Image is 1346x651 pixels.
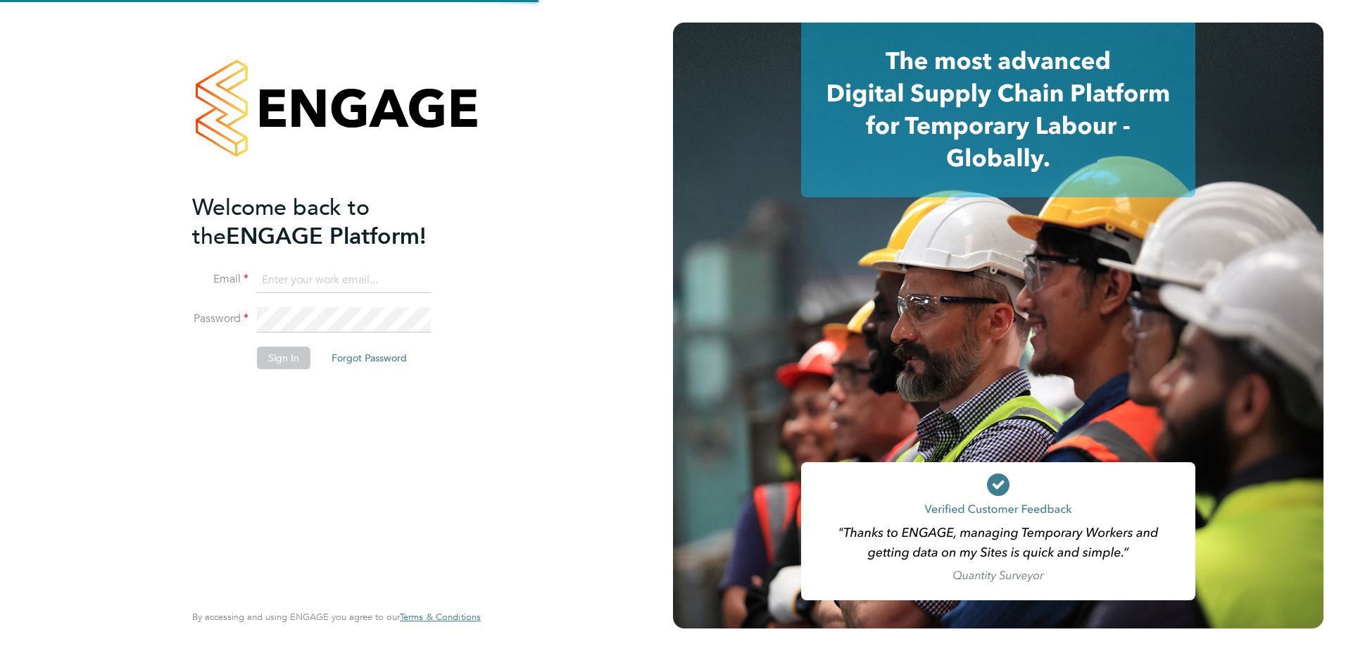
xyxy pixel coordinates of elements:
span: Welcome back to the [192,194,370,250]
a: Terms & Conditions [400,612,481,623]
span: Terms & Conditions [400,611,481,623]
input: Enter your work email... [257,268,431,293]
h2: ENGAGE Platform! [192,193,467,251]
label: Password [192,311,249,326]
button: Sign In [257,347,310,369]
button: Forgot Password [320,347,418,369]
span: By accessing and using ENGAGE you agree to our [192,611,481,623]
label: Email [192,272,249,287]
